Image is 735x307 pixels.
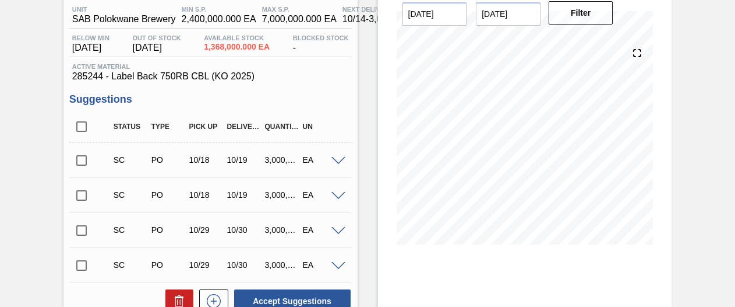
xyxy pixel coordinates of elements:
button: Filter [549,1,613,25]
div: EA [299,260,340,270]
span: [DATE] [72,43,109,53]
span: MIN S.P. [182,6,256,13]
div: Purchase order [149,225,189,235]
div: EA [299,225,340,235]
div: UN [299,123,340,131]
div: Purchase order [149,190,189,200]
span: Next Delivery [342,6,441,13]
div: Suggestion Created [111,260,151,270]
div: - [290,34,352,53]
h3: Suggestions [69,93,352,106]
span: MAX S.P. [262,6,337,13]
div: 10/19/2025 [224,155,264,165]
div: Purchase order [149,260,189,270]
div: 10/30/2025 [224,260,264,270]
input: mm/dd/yyyy [402,2,467,26]
span: Blocked Stock [293,34,349,41]
div: 10/19/2025 [224,190,264,200]
span: 2,400,000.000 EA [182,14,256,25]
div: Quantity [262,123,302,131]
div: Pick up [186,123,227,131]
div: 3,000,000.000 [262,225,302,235]
div: 10/29/2025 [186,260,227,270]
span: Available Stock [204,34,270,41]
div: EA [299,155,340,165]
div: Suggestion Created [111,155,151,165]
span: 285244 - Label Back 750RB CBL (KO 2025) [72,71,349,82]
div: 3,000,000.000 [262,190,302,200]
div: 3,000,000.000 [262,260,302,270]
div: 10/30/2025 [224,225,264,235]
div: 10/29/2025 [186,225,227,235]
span: 7,000,000.000 EA [262,14,337,25]
div: Delivery [224,123,264,131]
span: 1,368,000.000 EA [204,43,270,51]
span: [DATE] [133,43,181,53]
span: SAB Polokwane Brewery [72,14,176,25]
div: Type [149,123,189,131]
div: Suggestion Created [111,190,151,200]
div: 3,000,000.000 [262,155,302,165]
span: Unit [72,6,176,13]
div: Status [111,123,151,131]
div: EA [299,190,340,200]
span: Out Of Stock [133,34,181,41]
div: 10/18/2025 [186,190,227,200]
span: Below Min [72,34,109,41]
input: mm/dd/yyyy [476,2,540,26]
div: 10/18/2025 [186,155,227,165]
div: Suggestion Created [111,225,151,235]
span: 10/14 - 3,000,000.000 EA [342,14,441,25]
span: Active Material [72,63,349,70]
div: Purchase order [149,155,189,165]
